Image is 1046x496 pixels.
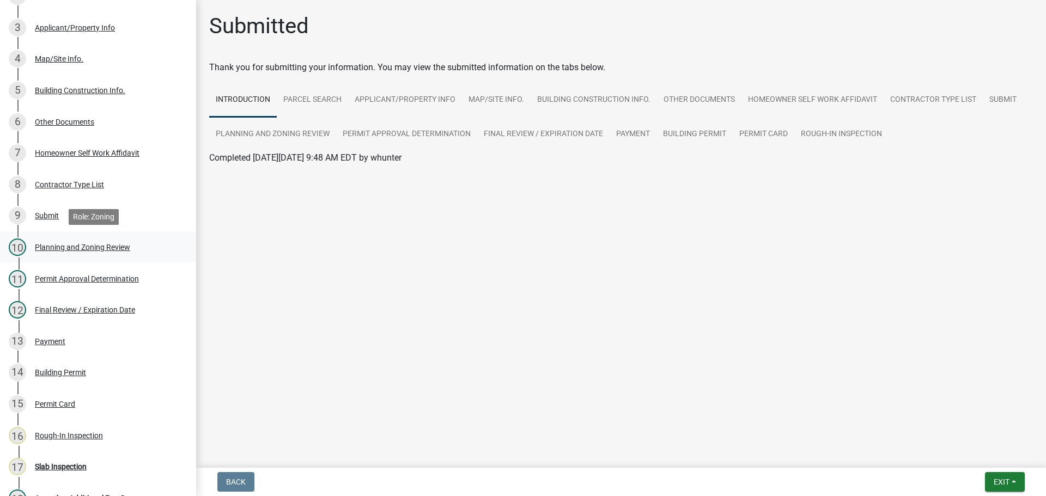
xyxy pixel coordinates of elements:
[209,61,1033,74] div: Thank you for submitting your information. You may view the submitted information on the tabs below.
[462,83,531,118] a: Map/Site Info.
[9,270,26,287] div: 11
[348,83,462,118] a: Applicant/Property Info
[35,432,103,439] div: Rough-In Inspection
[985,472,1025,492] button: Exit
[35,149,139,157] div: Homeowner Self Work Affidavit
[656,117,733,152] a: Building Permit
[35,87,125,94] div: Building Construction Info.
[9,144,26,162] div: 7
[9,395,26,413] div: 15
[657,83,741,118] a: Other Documents
[277,83,348,118] a: Parcel search
[35,306,135,314] div: Final Review / Expiration Date
[9,238,26,256] div: 10
[9,333,26,350] div: 13
[217,472,254,492] button: Back
[9,301,26,319] div: 12
[477,117,610,152] a: Final Review / Expiration Date
[35,400,75,408] div: Permit Card
[983,83,1023,118] a: Submit
[9,82,26,99] div: 5
[336,117,477,152] a: Permit Approval Determination
[35,338,65,345] div: Payment
[9,176,26,193] div: 8
[209,152,402,163] span: Completed [DATE][DATE] 9:48 AM EDT by whunter
[35,369,86,376] div: Building Permit
[733,117,794,152] a: Permit Card
[35,463,87,470] div: Slab Inspection
[35,24,115,32] div: Applicant/Property Info
[9,427,26,444] div: 16
[69,209,119,225] div: Role: Zoning
[35,275,139,283] div: Permit Approval Determination
[741,83,884,118] a: Homeowner Self Work Affidavit
[884,83,983,118] a: Contractor Type List
[209,117,336,152] a: Planning and Zoning Review
[35,118,94,126] div: Other Documents
[9,207,26,224] div: 9
[994,477,1009,486] span: Exit
[226,477,246,486] span: Back
[9,113,26,131] div: 6
[9,19,26,36] div: 3
[531,83,657,118] a: Building Construction Info.
[9,50,26,68] div: 4
[794,117,889,152] a: Rough-In Inspection
[610,117,656,152] a: Payment
[35,243,130,251] div: Planning and Zoning Review
[35,181,104,188] div: Contractor Type List
[35,212,59,219] div: Submit
[9,458,26,475] div: 17
[9,364,26,381] div: 14
[209,13,309,39] h1: Submitted
[209,83,277,118] a: Introduction
[35,55,83,63] div: Map/Site Info.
